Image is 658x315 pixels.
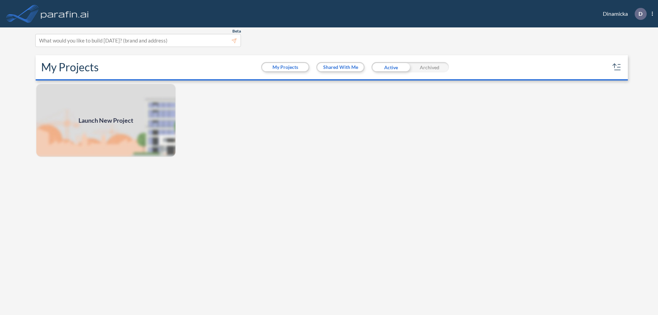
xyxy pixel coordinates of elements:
[593,8,653,20] div: Dinamicka
[232,28,241,34] span: Beta
[262,63,308,71] button: My Projects
[39,7,90,21] img: logo
[638,11,643,17] p: D
[371,62,410,72] div: Active
[78,116,133,125] span: Launch New Project
[317,63,364,71] button: Shared With Me
[410,62,449,72] div: Archived
[611,62,622,73] button: sort
[36,83,176,157] a: Launch New Project
[41,61,99,74] h2: My Projects
[36,83,176,157] img: add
